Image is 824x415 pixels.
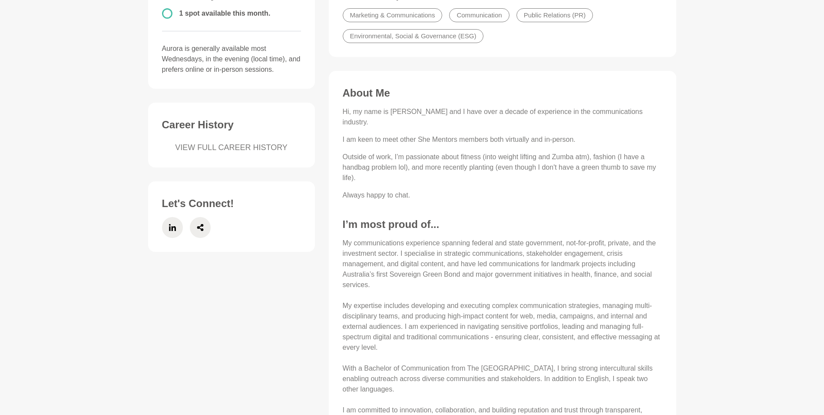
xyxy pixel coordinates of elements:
[162,217,183,238] a: LinkedIn
[162,118,301,131] h3: Career History
[162,142,301,154] a: VIEW FULL CAREER HISTORY
[343,134,662,145] p: I am keen to meet other She Mentors members both virtually and in-person.
[162,44,301,75] p: Aurora is generally available most Wednesdays, in the evening (local time), and prefers online or...
[343,87,662,100] h3: About Me
[343,107,662,127] p: Hi, my name is [PERSON_NAME] and I have over a decade of experience in the communications industry.
[343,190,662,201] p: Always happy to chat.
[179,10,271,17] span: 1 spot available this month.
[190,217,211,238] a: Share
[343,152,662,183] p: Outside of work, I’m passionate about fitness (into weight lifting and Zumba atm), fashion (I hav...
[343,218,662,231] h3: I’m most proud of...
[162,197,301,210] h3: Let's Connect!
